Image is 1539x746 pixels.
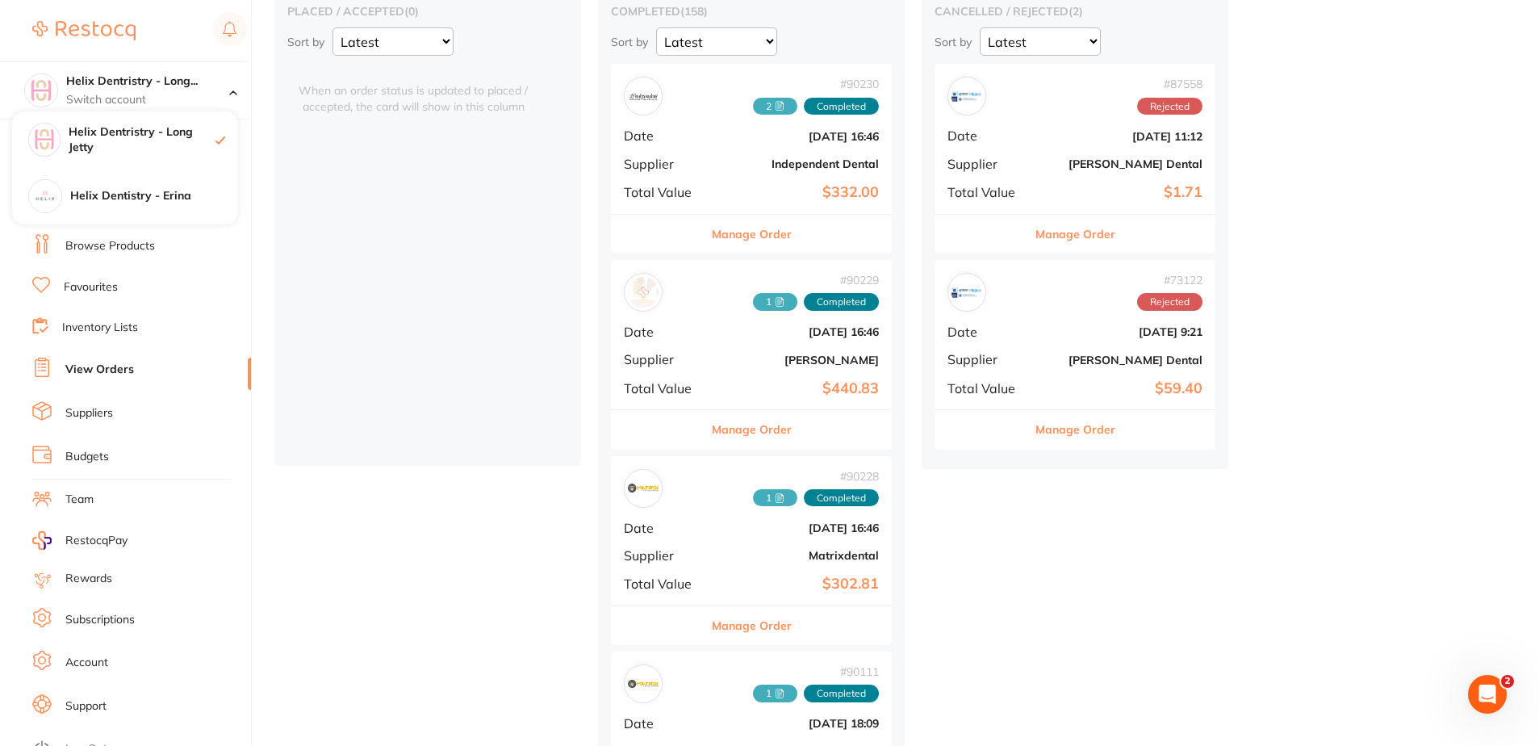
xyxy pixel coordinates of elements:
[65,698,107,715] a: Support
[69,124,215,156] h4: Helix Dentristry - Long Jetty
[753,489,797,507] span: Received
[1041,130,1202,143] b: [DATE] 11:12
[611,4,892,19] h2: completed ( 158 )
[1468,675,1507,714] iframe: Intercom live chat
[947,185,1028,199] span: Total Value
[25,74,57,107] img: Helix Dentristry - Long Jetty
[753,470,879,483] span: # 90228
[717,549,879,562] b: Matrixdental
[624,576,705,591] span: Total Value
[628,668,659,699] img: Matrixdental
[951,277,982,308] img: Erskine Dental
[29,180,61,212] img: Helix Dentistry - Erina
[65,612,135,628] a: Subscriptions
[1041,380,1202,397] b: $59.40
[753,98,797,115] span: Received
[947,352,1028,367] span: Supplier
[712,410,792,449] button: Manage Order
[947,157,1028,171] span: Supplier
[628,81,659,111] img: Independent Dental
[717,157,879,170] b: Independent Dental
[624,352,705,367] span: Supplier
[624,157,705,171] span: Supplier
[1041,354,1202,367] b: [PERSON_NAME] Dental
[624,548,705,563] span: Supplier
[65,492,94,508] a: Team
[1035,215,1115,254] button: Manage Order
[65,362,134,378] a: View Orders
[804,293,879,311] span: Completed
[1137,98,1202,115] span: Rejected
[287,35,324,49] p: Sort by
[611,35,648,49] p: Sort by
[804,98,879,115] span: Completed
[717,522,879,534] b: [DATE] 16:46
[753,665,879,678] span: # 90111
[624,716,705,731] span: Date
[32,12,136,49] a: Restocq Logo
[32,531,52,550] img: RestocqPay
[65,571,112,587] a: Rewards
[717,325,879,338] b: [DATE] 16:46
[717,130,879,143] b: [DATE] 16:46
[935,35,972,49] p: Sort by
[717,717,879,730] b: [DATE] 18:09
[624,325,705,339] span: Date
[70,188,238,204] h4: Helix Dentistry - Erina
[753,78,879,90] span: # 90230
[66,92,229,108] p: Switch account
[1035,410,1115,449] button: Manage Order
[1041,184,1202,201] b: $1.71
[628,473,659,504] img: Matrixdental
[1041,325,1202,338] b: [DATE] 9:21
[624,128,705,143] span: Date
[804,489,879,507] span: Completed
[32,531,128,550] a: RestocqPay
[717,380,879,397] b: $440.83
[65,449,109,465] a: Budgets
[624,381,705,396] span: Total Value
[935,4,1215,19] h2: cancelled / rejected ( 2 )
[1501,675,1514,688] span: 2
[1137,293,1202,311] span: Rejected
[29,124,60,154] img: Helix Dentristry - Long Jetty
[717,354,879,367] b: [PERSON_NAME]
[624,185,705,199] span: Total Value
[287,4,568,19] h2: placed / accepted ( 0 )
[1137,78,1202,90] span: # 87558
[628,277,659,308] img: Henry Schein Halas
[1137,274,1202,287] span: # 73122
[804,685,879,702] span: Completed
[712,215,792,254] button: Manage Order
[287,64,539,115] span: When an order status is updated to placed / accepted, the card will show in this column
[624,521,705,535] span: Date
[62,320,138,336] a: Inventory Lists
[65,238,155,254] a: Browse Products
[717,184,879,201] b: $332.00
[947,128,1028,143] span: Date
[32,21,136,40] img: Restocq Logo
[947,381,1028,396] span: Total Value
[753,293,797,311] span: Received
[65,655,108,671] a: Account
[753,274,879,287] span: # 90229
[1041,157,1202,170] b: [PERSON_NAME] Dental
[64,279,118,295] a: Favourites
[65,533,128,549] span: RestocqPay
[717,576,879,593] b: $302.81
[65,405,113,421] a: Suppliers
[66,73,229,90] h4: Helix Dentristry - Long Jetty
[753,685,797,702] span: Received
[951,81,982,111] img: Erskine Dental
[947,325,1028,339] span: Date
[712,606,792,645] button: Manage Order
